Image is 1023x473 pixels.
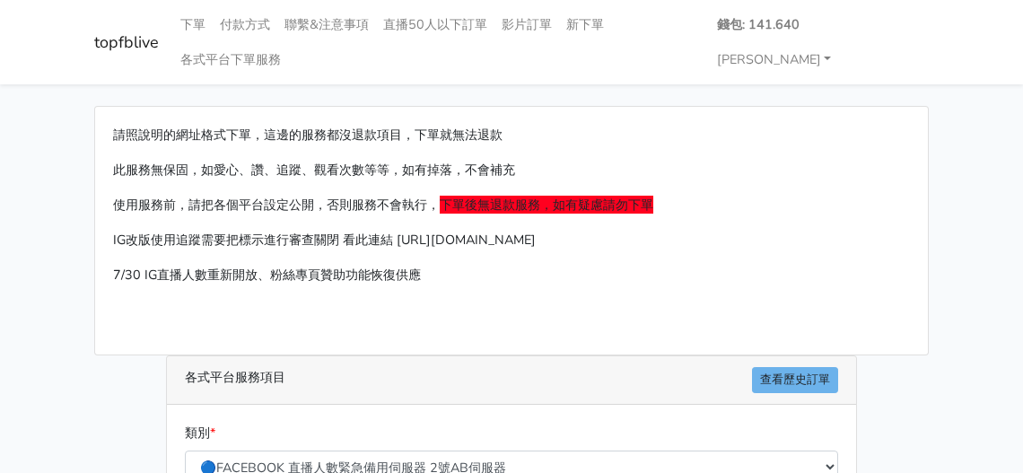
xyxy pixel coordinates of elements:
p: 7/30 IG直播人數重新開放、粉絲專頁贊助功能恢復供應 [113,265,910,285]
label: 類別 [185,423,215,443]
div: 各式平台服務項目 [167,356,856,405]
a: 各式平台下單服務 [173,42,288,77]
p: IG改版使用追蹤需要把標示進行審查關閉 看此連結 [URL][DOMAIN_NAME] [113,230,910,250]
a: 影片訂單 [494,7,559,42]
p: 使用服務前，請把各個平台設定公開，否則服務不會執行， [113,195,910,215]
a: topfblive [94,25,159,60]
a: 新下單 [559,7,611,42]
span: 下單後無退款服務，如有疑慮請勿下單 [440,196,653,214]
a: 付款方式 [213,7,277,42]
a: 錢包: 141.640 [710,7,807,42]
strong: 錢包: 141.640 [717,15,800,33]
p: 此服務無保固，如愛心、讚、追蹤、觀看次數等等，如有掉落，不會補充 [113,160,910,180]
a: 聯繫&注意事項 [277,7,376,42]
a: 查看歷史訂單 [752,367,838,393]
p: 請照說明的網址格式下單，這邊的服務都沒退款項目，下單就無法退款 [113,125,910,145]
a: 直播50人以下訂單 [376,7,494,42]
a: [PERSON_NAME] [710,42,839,77]
a: 下單 [173,7,213,42]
